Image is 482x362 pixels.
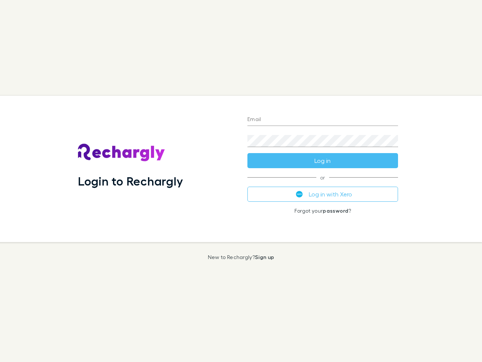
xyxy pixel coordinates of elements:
span: or [247,177,398,178]
h1: Login to Rechargly [78,174,183,188]
img: Xero's logo [296,191,303,198]
a: password [323,207,348,214]
p: Forgot your ? [247,208,398,214]
p: New to Rechargly? [208,254,275,260]
img: Rechargly's Logo [78,144,165,162]
a: Sign up [255,254,274,260]
button: Log in with Xero [247,187,398,202]
button: Log in [247,153,398,168]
